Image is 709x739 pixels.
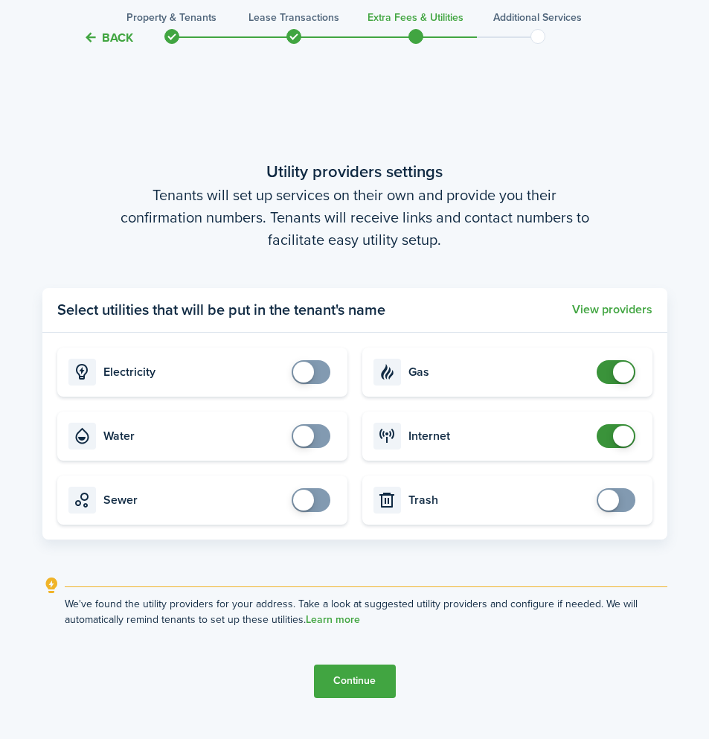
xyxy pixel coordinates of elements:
[408,493,589,507] card-title: Trash
[57,298,385,321] panel-main-title: Select utilities that will be put in the tenant's name
[572,303,652,316] button: View providers
[314,665,396,698] button: Continue
[126,10,216,25] h3: Property & Tenants
[42,184,667,251] wizard-step-header-description: Tenants will set up services on their own and provide you their confirmation numbers. Tenants wil...
[42,159,667,184] wizard-step-header-title: Utility providers settings
[103,493,284,507] card-title: Sewer
[368,10,463,25] h3: Extra fees & Utilities
[306,614,360,626] a: Learn more
[248,10,339,25] h3: Lease Transactions
[408,365,589,379] card-title: Gas
[493,10,582,25] h3: Additional Services
[42,577,61,595] i: outline
[103,429,284,443] card-title: Water
[83,30,133,45] button: Back
[103,365,284,379] card-title: Electricity
[408,429,589,443] card-title: Internet
[65,596,667,627] explanation-description: We've found the utility providers for your address. Take a look at suggested utility providers an...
